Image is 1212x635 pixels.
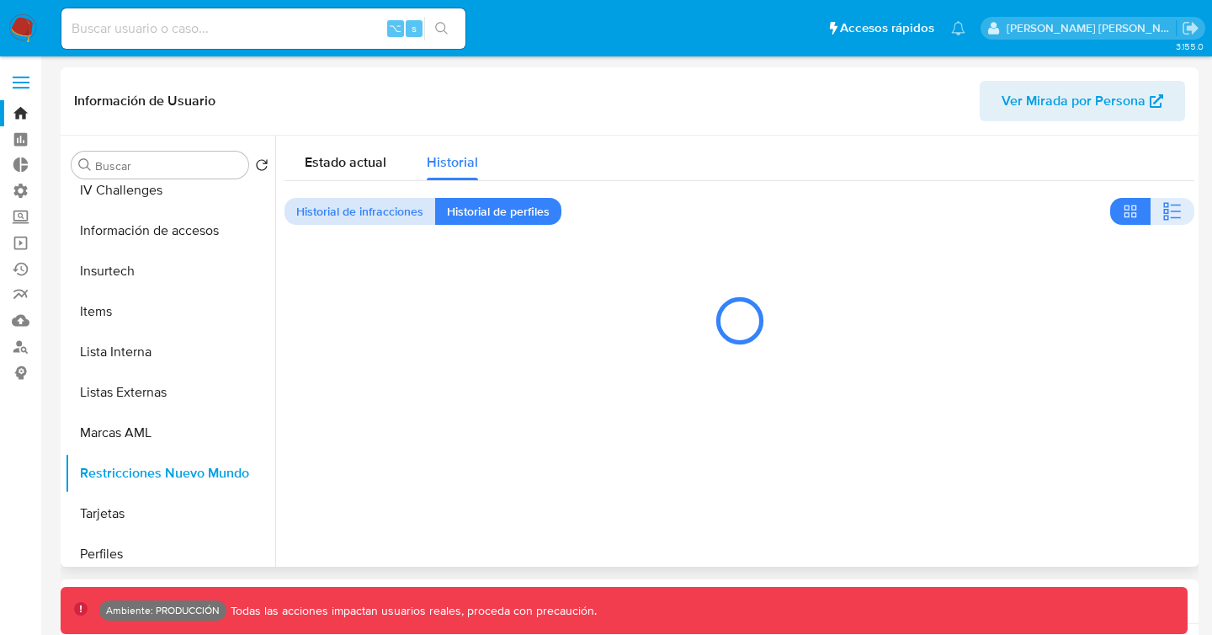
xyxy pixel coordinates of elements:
button: Insurtech [65,251,275,291]
button: Tarjetas [65,494,275,534]
button: Lista Interna [65,332,275,372]
button: search-icon [424,17,459,40]
h1: Información de Usuario [74,93,215,109]
button: IV Challenges [65,170,275,211]
button: Ver Mirada por Persona [980,81,1185,121]
button: Marcas AML [65,413,275,453]
button: Listas Externas [65,372,275,413]
button: Restricciones Nuevo Mundo [65,453,275,494]
button: Buscar [78,158,92,172]
input: Buscar [95,158,242,173]
p: Ambiente: PRODUCCIÓN [106,607,220,614]
a: Salir [1182,19,1199,37]
p: Todas las acciones impactan usuarios reales, proceda con precaución. [226,603,597,619]
span: ⌥ [389,20,401,36]
span: Ver Mirada por Persona [1002,81,1146,121]
span: s [412,20,417,36]
button: Volver al orden por defecto [255,158,268,177]
button: Perfiles [65,534,275,574]
span: Accesos rápidos [840,19,934,37]
input: Buscar usuario o caso... [61,18,465,40]
button: Items [65,291,275,332]
button: Información de accesos [65,211,275,251]
p: horacio.montalvetti@mercadolibre.com [1007,20,1177,36]
a: Notificaciones [951,21,965,35]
